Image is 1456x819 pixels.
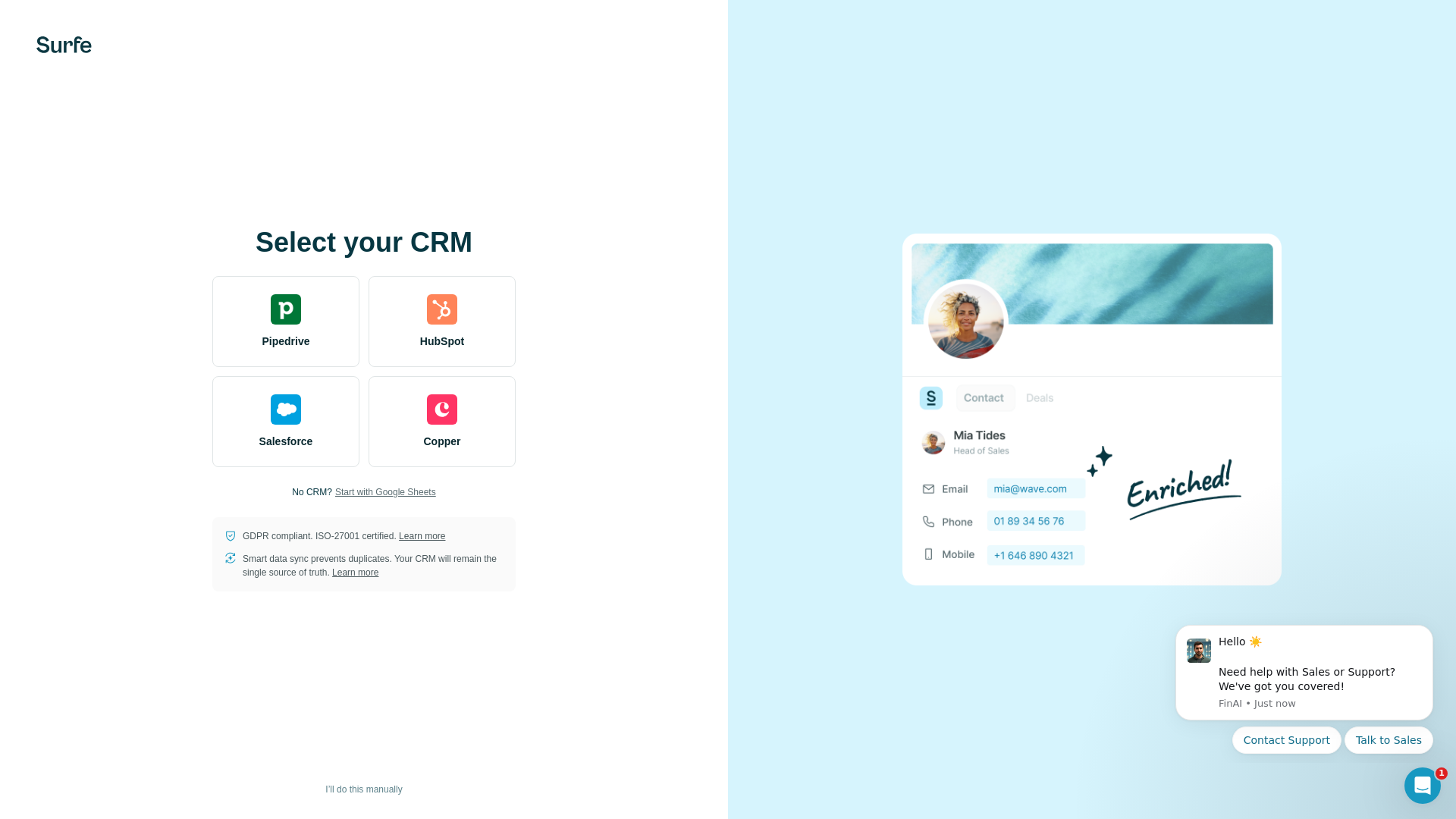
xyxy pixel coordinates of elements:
[271,394,301,425] img: salesforce's logo
[292,485,332,499] p: No CRM?
[427,394,457,425] img: copper's logo
[424,434,461,449] span: Copper
[262,334,309,349] span: Pipedrive
[902,234,1282,585] img: none image
[332,567,378,578] a: Learn more
[335,485,436,499] button: Start with Google Sheets
[271,294,301,325] img: pipedrive's logo
[420,334,464,349] span: HubSpot
[212,227,516,258] h1: Select your CRM
[1404,767,1441,804] iframe: Intercom live chat
[243,552,504,579] p: Smart data sync prevents duplicates. Your CRM will remain the single source of truth.
[243,529,445,543] p: GDPR compliant. ISO-27001 certified.
[1436,767,1448,780] span: 1
[36,36,92,53] img: Surfe's logo
[1153,611,1456,763] iframe: Intercom notifications message
[325,783,402,796] span: I’ll do this manually
[399,531,445,541] a: Learn more
[315,778,413,801] button: I’ll do this manually
[427,294,457,325] img: hubspot's logo
[259,434,313,449] span: Salesforce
